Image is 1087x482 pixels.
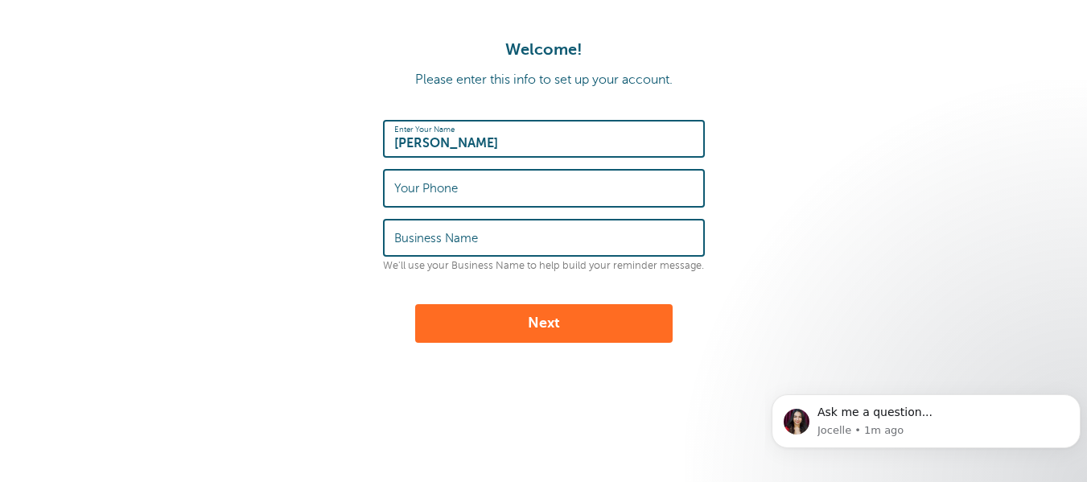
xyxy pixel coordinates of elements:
label: Business Name [394,231,478,245]
button: Next [415,304,673,343]
label: Enter Your Name [394,125,455,134]
iframe: Intercom notifications message [765,370,1087,474]
label: Your Phone [394,181,458,196]
h1: Welcome! [16,40,1071,60]
p: We'll use your Business Name to help build your reminder message. [383,260,705,272]
p: Please enter this info to set up your account. [16,72,1071,88]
